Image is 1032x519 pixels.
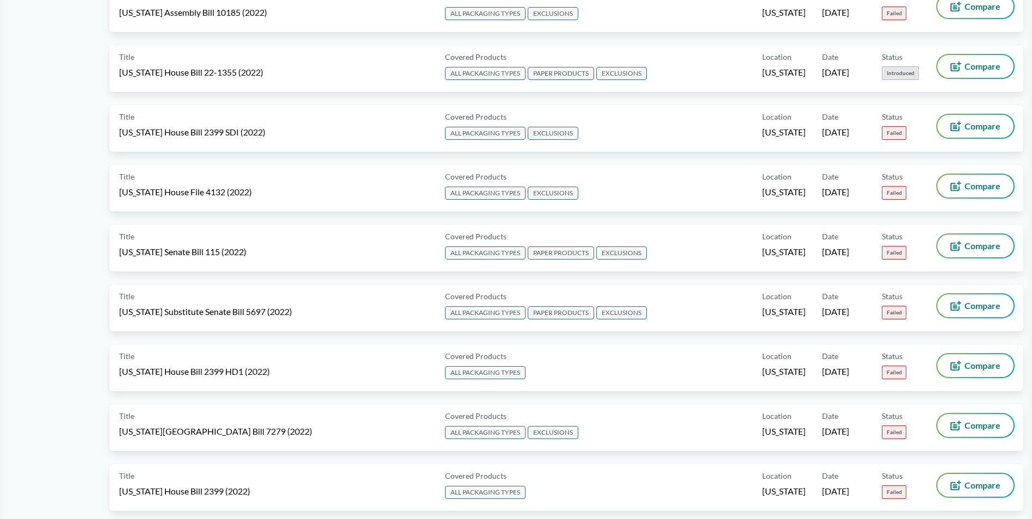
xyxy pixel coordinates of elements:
[528,187,578,200] span: EXCLUSIONS
[882,231,903,242] span: Status
[528,67,594,80] span: PAPER PRODUCTS
[937,115,1014,138] button: Compare
[882,425,906,439] span: Failed
[445,111,506,122] span: Covered Products
[965,421,1000,430] span: Compare
[822,485,849,497] span: [DATE]
[119,366,270,378] span: [US_STATE] House Bill 2399 HD1 (2022)
[762,425,806,437] span: [US_STATE]
[528,306,594,319] span: PAPER PRODUCTS
[882,7,906,20] span: Failed
[445,51,506,63] span: Covered Products
[528,127,578,140] span: EXCLUSIONS
[822,366,849,378] span: [DATE]
[882,291,903,302] span: Status
[822,350,838,362] span: Date
[119,7,267,18] span: [US_STATE] Assembly Bill 10185 (2022)
[762,410,792,422] span: Location
[119,306,292,318] span: [US_STATE] Substitute Senate Bill 5697 (2022)
[596,67,647,80] span: EXCLUSIONS
[882,350,903,362] span: Status
[937,294,1014,317] button: Compare
[882,470,903,481] span: Status
[822,425,849,437] span: [DATE]
[965,301,1000,310] span: Compare
[119,246,246,258] span: [US_STATE] Senate Bill 115 (2022)
[822,111,838,122] span: Date
[965,62,1000,71] span: Compare
[119,111,134,122] span: Title
[882,66,919,80] span: Introduced
[445,410,506,422] span: Covered Products
[965,2,1000,11] span: Compare
[965,182,1000,190] span: Compare
[445,426,526,439] span: ALL PACKAGING TYPES
[596,306,647,319] span: EXCLUSIONS
[882,410,903,422] span: Status
[445,470,506,481] span: Covered Products
[445,67,526,80] span: ALL PACKAGING TYPES
[119,171,134,182] span: Title
[119,186,252,198] span: [US_STATE] House File 4132 (2022)
[762,7,806,18] span: [US_STATE]
[119,51,134,63] span: Title
[119,470,134,481] span: Title
[528,7,578,20] span: EXCLUSIONS
[937,175,1014,197] button: Compare
[965,122,1000,131] span: Compare
[762,485,806,497] span: [US_STATE]
[937,474,1014,497] button: Compare
[882,306,906,319] span: Failed
[882,171,903,182] span: Status
[119,126,265,138] span: [US_STATE] House Bill 2399 SDI (2022)
[119,425,312,437] span: [US_STATE][GEOGRAPHIC_DATA] Bill 7279 (2022)
[882,485,906,499] span: Failed
[445,187,526,200] span: ALL PACKAGING TYPES
[445,7,526,20] span: ALL PACKAGING TYPES
[445,291,506,302] span: Covered Products
[445,366,526,379] span: ALL PACKAGING TYPES
[822,470,838,481] span: Date
[528,426,578,439] span: EXCLUSIONS
[762,231,792,242] span: Location
[762,171,792,182] span: Location
[965,242,1000,250] span: Compare
[882,246,906,259] span: Failed
[937,354,1014,377] button: Compare
[762,350,792,362] span: Location
[119,231,134,242] span: Title
[762,51,792,63] span: Location
[965,361,1000,370] span: Compare
[822,126,849,138] span: [DATE]
[822,171,838,182] span: Date
[762,366,806,378] span: [US_STATE]
[445,350,506,362] span: Covered Products
[762,126,806,138] span: [US_STATE]
[119,410,134,422] span: Title
[762,66,806,78] span: [US_STATE]
[822,291,838,302] span: Date
[762,111,792,122] span: Location
[445,127,526,140] span: ALL PACKAGING TYPES
[119,485,250,497] span: [US_STATE] House Bill 2399 (2022)
[882,186,906,200] span: Failed
[822,51,838,63] span: Date
[822,306,849,318] span: [DATE]
[965,481,1000,490] span: Compare
[445,486,526,499] span: ALL PACKAGING TYPES
[119,291,134,302] span: Title
[822,7,849,18] span: [DATE]
[937,234,1014,257] button: Compare
[762,470,792,481] span: Location
[445,306,526,319] span: ALL PACKAGING TYPES
[822,66,849,78] span: [DATE]
[119,66,263,78] span: [US_STATE] House Bill 22-1355 (2022)
[822,246,849,258] span: [DATE]
[882,111,903,122] span: Status
[762,246,806,258] span: [US_STATE]
[882,126,906,140] span: Failed
[882,51,903,63] span: Status
[528,246,594,259] span: PAPER PRODUCTS
[822,410,838,422] span: Date
[445,231,506,242] span: Covered Products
